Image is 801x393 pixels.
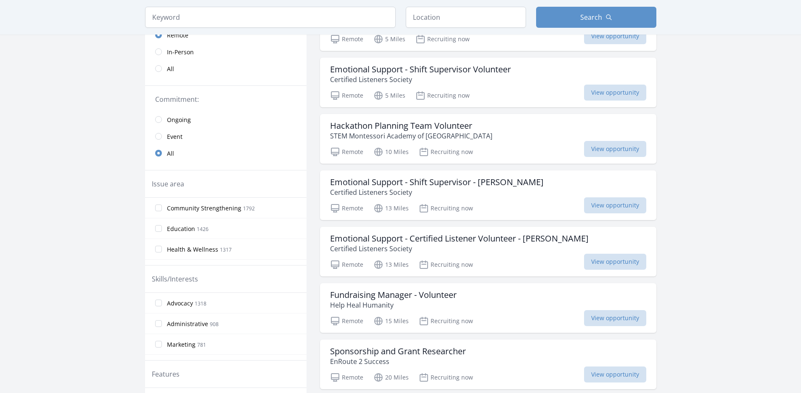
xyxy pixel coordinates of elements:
[167,340,196,349] span: Marketing
[320,227,656,276] a: Emotional Support - Certified Listener Volunteer - [PERSON_NAME] Certified Listeners Society Remo...
[580,12,602,22] span: Search
[167,65,174,73] span: All
[330,74,511,85] p: Certified Listeners Society
[330,121,492,131] h3: Hackathon Planning Team Volunteer
[330,147,363,157] p: Remote
[373,372,409,382] p: 20 Miles
[145,7,396,28] input: Keyword
[415,90,470,101] p: Recruiting now
[152,369,180,379] legend: Features
[145,27,307,43] a: Remote
[584,141,646,157] span: View opportunity
[373,90,405,101] p: 5 Miles
[320,283,656,333] a: Fundraising Manager - Volunteer Help Heal Humanity Remote 15 Miles Recruiting now View opportunity
[243,205,255,212] span: 1792
[152,179,184,189] legend: Issue area
[167,245,218,254] span: Health & Wellness
[373,260,409,270] p: 13 Miles
[155,246,162,252] input: Health & Wellness 1317
[167,225,195,233] span: Education
[167,299,193,308] span: Advocacy
[210,321,219,328] span: 908
[167,149,174,158] span: All
[419,316,473,326] p: Recruiting now
[330,187,544,197] p: Certified Listeners Society
[584,85,646,101] span: View opportunity
[155,300,162,306] input: Advocacy 1318
[167,133,182,141] span: Event
[330,316,363,326] p: Remote
[145,111,307,128] a: Ongoing
[419,147,473,157] p: Recruiting now
[167,31,188,40] span: Remote
[373,203,409,213] p: 13 Miles
[155,94,296,104] legend: Commitment:
[536,7,656,28] button: Search
[167,116,191,124] span: Ongoing
[584,310,646,326] span: View opportunity
[330,372,363,382] p: Remote
[330,244,589,254] p: Certified Listeners Society
[406,7,526,28] input: Location
[320,340,656,389] a: Sponsorship and Grant Researcher EnRoute 2 Success Remote 20 Miles Recruiting now View opportunity
[330,177,544,187] h3: Emotional Support - Shift Supervisor - [PERSON_NAME]
[419,372,473,382] p: Recruiting now
[167,204,241,212] span: Community Strengthening
[167,48,194,56] span: In-Person
[584,28,646,44] span: View opportunity
[155,225,162,232] input: Education 1426
[330,34,363,44] p: Remote
[330,260,363,270] p: Remote
[415,34,470,44] p: Recruiting now
[155,204,162,211] input: Community Strengthening 1792
[373,34,405,44] p: 5 Miles
[330,90,363,101] p: Remote
[330,234,589,244] h3: Emotional Support - Certified Listener Volunteer - [PERSON_NAME]
[220,246,232,253] span: 1317
[330,131,492,141] p: STEM Montessori Academy of [GEOGRAPHIC_DATA]
[320,58,656,107] a: Emotional Support - Shift Supervisor Volunteer Certified Listeners Society Remote 5 Miles Recruit...
[330,356,466,366] p: EnRoute 2 Success
[584,197,646,213] span: View opportunity
[373,147,409,157] p: 10 Miles
[330,64,511,74] h3: Emotional Support - Shift Supervisor Volunteer
[145,60,307,77] a: All
[330,203,363,213] p: Remote
[330,346,466,356] h3: Sponsorship and Grant Researcher
[330,290,457,300] h3: Fundraising Manager - Volunteer
[419,203,473,213] p: Recruiting now
[320,170,656,220] a: Emotional Support - Shift Supervisor - [PERSON_NAME] Certified Listeners Society Remote 13 Miles ...
[155,341,162,348] input: Marketing 781
[197,226,209,233] span: 1426
[195,300,206,307] span: 1318
[152,274,198,284] legend: Skills/Interests
[330,300,457,310] p: Help Heal Humanity
[145,145,307,162] a: All
[373,316,409,326] p: 15 Miles
[145,128,307,145] a: Event
[145,43,307,60] a: In-Person
[584,254,646,270] span: View opportunity
[320,114,656,164] a: Hackathon Planning Team Volunteer STEM Montessori Academy of [GEOGRAPHIC_DATA] Remote 10 Miles Re...
[419,260,473,270] p: Recruiting now
[155,320,162,327] input: Administrative 908
[167,320,208,328] span: Administrative
[197,341,206,348] span: 781
[584,366,646,382] span: View opportunity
